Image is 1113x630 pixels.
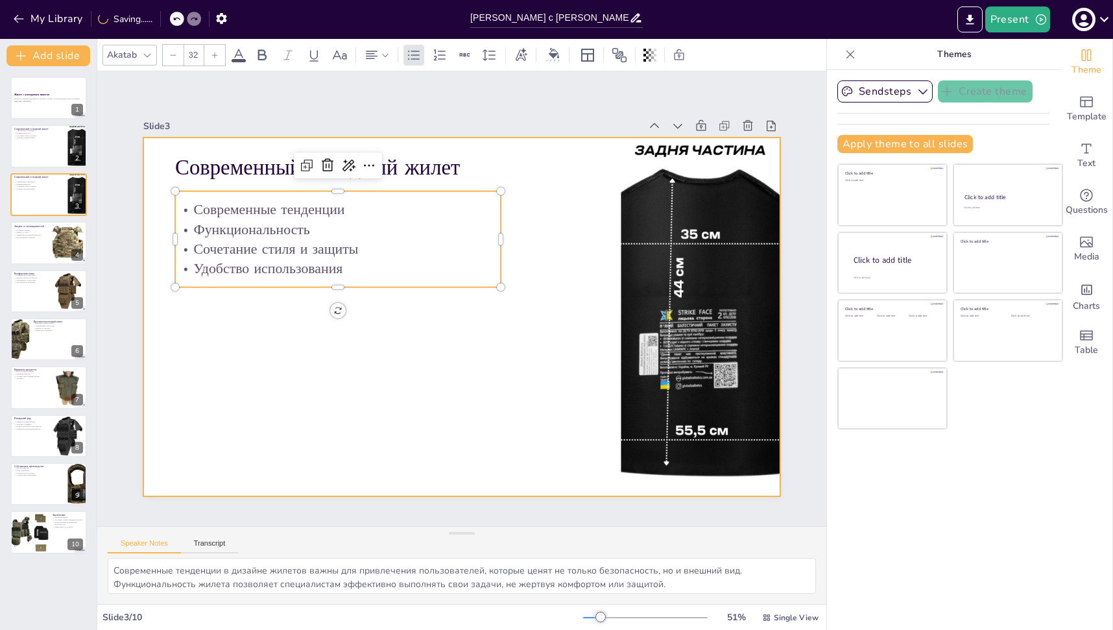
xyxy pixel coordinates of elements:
div: 9 [71,490,83,502]
button: Apply theme to all slides [837,135,973,153]
div: https://cdn.sendsteps.com/images/logo/sendsteps_logo_white.pnghttps://cdn.sendsteps.com/images/lo... [10,270,87,313]
div: 51 % [721,611,752,624]
div: https://cdn.sendsteps.com/images/logo/sendsteps_logo_white.pnghttps://cdn.sendsteps.com/images/lo... [10,318,87,361]
p: Современный и модный жилет [14,127,64,130]
p: Подбор для любого пользователя [14,426,45,428]
div: Click to add text [845,179,938,182]
p: Высокая работоспособность [14,276,49,279]
button: Transcript [181,539,239,553]
div: Saving...... [98,13,152,25]
p: Удобство использования [14,188,53,190]
p: Варианты расцветок [14,368,49,372]
p: Современные тенденции [14,129,64,132]
p: Долговечность материала [14,281,49,284]
p: Функциональность [175,219,501,239]
div: Background color [544,48,564,62]
p: Разнообразие расцветок [14,370,49,373]
div: Layout [577,45,598,66]
button: Export to PowerPoint [957,6,983,32]
div: 3 [71,200,83,212]
div: Get real-time input from your audience [1060,179,1112,226]
div: Text effects [511,45,531,66]
div: https://cdn.sendsteps.com/images/logo/sendsteps_logo_white.pnghttps://cdn.sendsteps.com/images/lo... [10,173,87,216]
p: Приятная на ощупь ткань [14,274,49,276]
div: 1 [71,104,83,115]
div: https://cdn.sendsteps.com/images/logo/sendsteps_logo_white.pnghttps://cdn.sendsteps.com/images/lo... [10,125,87,167]
p: Сочетание стиля и защиты [14,134,64,137]
p: Современный и модный жилет [14,175,64,179]
span: Table [1075,343,1098,357]
p: Надежная защита [14,229,49,232]
button: Add slide [6,45,90,66]
strong: Жилет с кевларовым пакетом [14,93,49,96]
p: Высокая степень защиты [33,322,83,325]
p: Экипировка для профессионалов [14,234,49,237]
div: Add a table [1060,319,1112,366]
p: Размерный ряд [14,416,45,420]
div: 7 [10,366,87,409]
p: Сочетание стиля и функциональности [53,518,83,521]
div: Add ready made slides [1060,86,1112,132]
div: Click to add title [854,255,937,266]
div: 10 [10,511,87,553]
p: Сочетание стиля и защиты [14,186,53,188]
span: Template [1067,110,1107,124]
p: Удобство и комфорт [14,423,45,426]
p: Современные тенденции [14,180,53,183]
div: Click to add body [854,276,935,280]
p: Сочетание стиля и защиты [175,239,501,260]
p: Противоосколочный пакет [33,320,83,324]
span: Single View [774,612,819,623]
div: Click to add text [877,315,906,318]
p: Эффективность в работе [53,526,83,528]
p: Соответствие условиям работы [14,376,49,378]
div: Click to add text [964,206,1050,210]
span: Charts [1073,299,1100,313]
div: 2 [71,152,83,164]
p: Функциональность [14,132,64,134]
div: https://cdn.sendsteps.com/images/logo/sendsteps_logo_white.pnghttps://cdn.sendsteps.com/images/lo... [10,77,87,119]
div: Click to add title [961,238,1053,243]
div: Akatab [104,46,139,64]
span: Theme [1071,63,1101,77]
div: Change the overall theme [1060,39,1112,86]
div: 10 [67,539,83,550]
p: Влияние на производительность [14,428,45,430]
p: Удобство использования [14,136,64,139]
div: Click to add text [909,315,938,318]
div: Add images, graphics, shapes or video [1060,226,1112,273]
div: 6 [71,345,83,357]
p: Функциональность [14,183,53,186]
input: Insert title [470,8,629,27]
div: Slide 3 [143,120,640,132]
div: Click to add title [845,171,938,176]
div: Click to add title [845,306,938,311]
div: Click to add title [964,193,1051,201]
p: Современные тенденции [175,200,501,220]
button: Create theme [938,80,1033,103]
p: Собственное производство [14,465,64,468]
p: Идеальное решение для работы в опасных условиях, обеспечивающее защиту и комфорт. [14,98,83,101]
div: 4 [71,249,83,261]
p: Generated with [URL] [14,100,83,103]
p: Комфортная ткань [14,271,49,275]
p: Надежный выбор [53,516,83,518]
div: Add charts and graphs [1060,273,1112,319]
p: Широкий размерный ряд [14,420,45,423]
button: Present [985,6,1050,32]
p: Современные технологии [33,324,83,327]
p: Защита от угроз [14,232,49,234]
p: Восстановление объектов [14,236,49,239]
p: Современный и модный жилет [175,152,589,182]
textarea: Современные тенденции в дизайне жилетов важны для привлечения пользователей, которые ценят не тол... [108,558,816,594]
button: My Library [10,8,88,29]
p: Удобство использования [175,260,501,280]
p: Защита от неожиданностей [14,224,49,228]
div: Click to add title [961,306,1053,311]
p: Заключение [53,513,83,516]
p: Устойчивость к нагрузкам [14,279,49,282]
div: Slide 3 / 10 [102,611,583,624]
p: Высокое качество [14,467,64,470]
span: Media [1074,250,1099,264]
p: Themes [861,39,1047,70]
